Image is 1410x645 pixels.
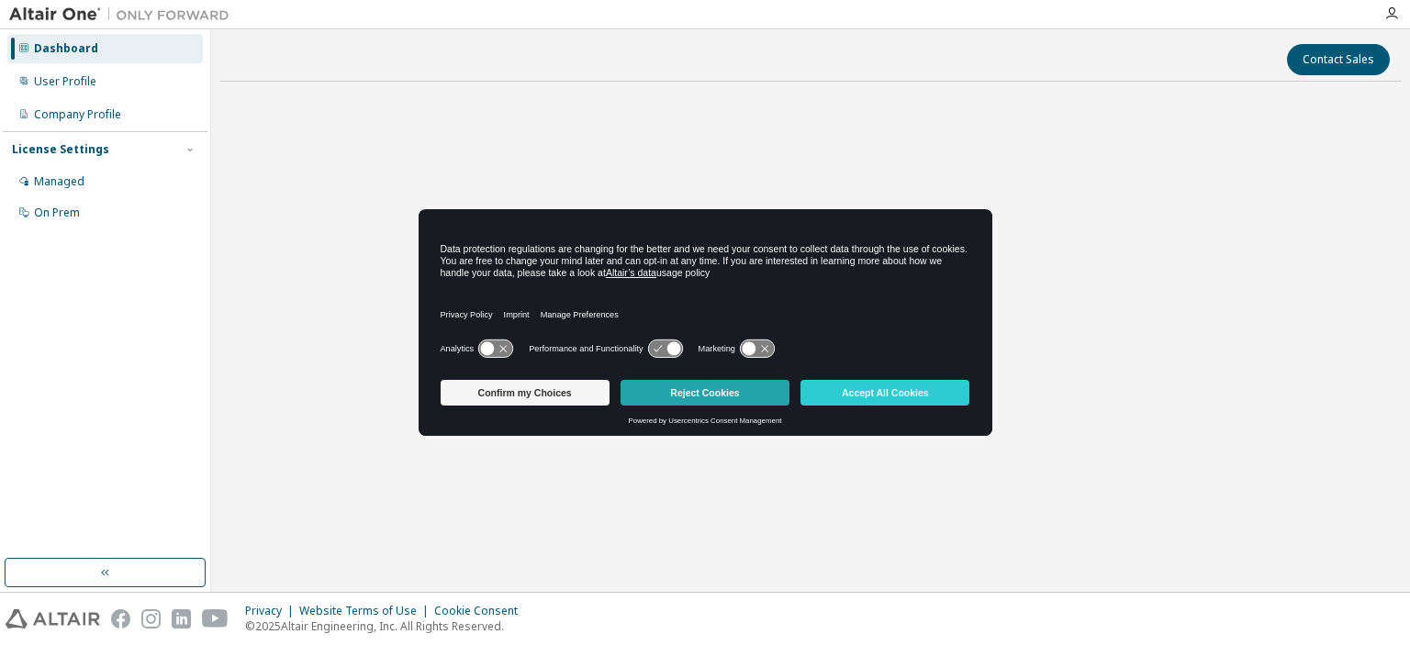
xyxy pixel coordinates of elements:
div: Dashboard [34,41,98,56]
img: altair_logo.svg [6,609,100,628]
div: Website Terms of Use [299,604,434,618]
img: linkedin.svg [172,609,191,628]
img: facebook.svg [111,609,130,628]
p: © 2025 Altair Engineering, Inc. All Rights Reserved. [245,618,529,634]
button: Contact Sales [1287,44,1390,75]
img: Altair One [9,6,239,24]
div: Cookie Consent [434,604,529,618]
div: Privacy [245,604,299,618]
div: License Settings [12,142,109,157]
div: Managed [34,174,84,189]
div: Company Profile [34,107,121,122]
img: instagram.svg [141,609,161,628]
img: youtube.svg [202,609,229,628]
div: On Prem [34,206,80,220]
div: User Profile [34,74,96,89]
